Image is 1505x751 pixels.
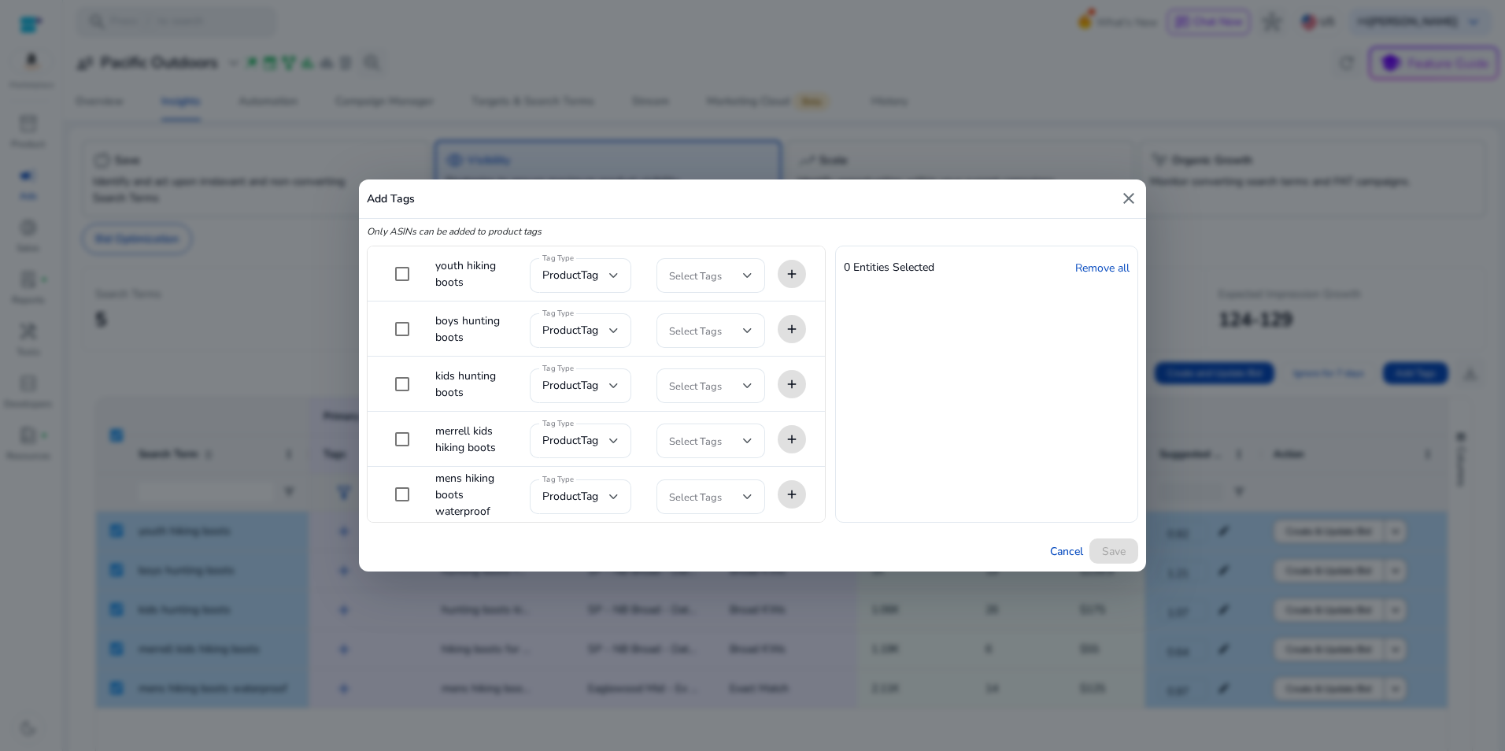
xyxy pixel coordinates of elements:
[423,357,517,412] mat-cell: kids hunting boots
[367,193,415,206] h5: Add Tags
[542,253,574,264] mat-label: Tag Type
[1119,189,1138,208] mat-icon: close
[542,474,574,485] mat-label: Tag Type
[542,418,574,429] mat-label: Tag Type
[423,246,517,302] mat-cell: youth hiking boots
[423,302,517,357] mat-cell: boys hunting boots
[542,323,598,338] span: productTag
[1050,543,1083,560] span: Cancel
[423,467,517,522] mat-cell: mens hiking boots waterproof
[542,489,598,504] span: productTag
[542,268,598,283] span: productTag
[1075,260,1130,276] a: Remove all
[542,308,574,319] mat-label: Tag Type
[359,225,1146,238] span: Only ASINs can be added to product tags
[542,378,598,393] span: productTag
[542,363,574,374] mat-label: Tag Type
[423,412,517,467] mat-cell: merrell kids hiking boots
[1044,538,1089,564] button: Cancel
[844,261,934,275] h4: 0 Entities Selected
[542,433,598,448] span: productTag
